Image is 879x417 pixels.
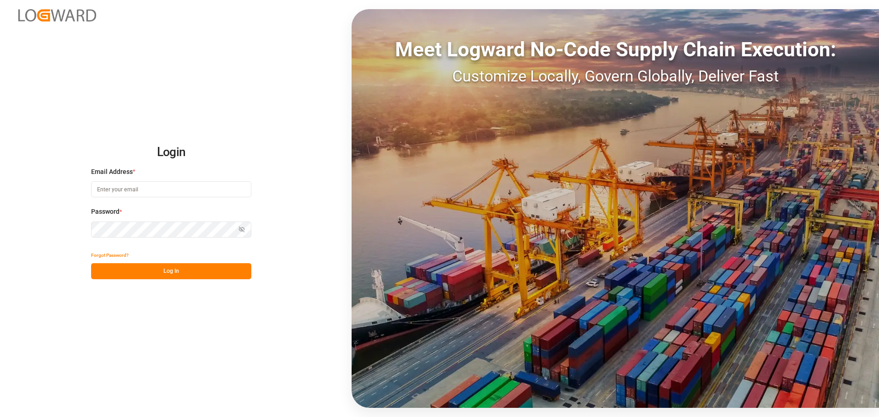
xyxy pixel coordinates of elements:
[352,34,879,65] div: Meet Logward No-Code Supply Chain Execution:
[91,263,251,279] button: Log In
[91,138,251,167] h2: Login
[91,247,129,263] button: Forgot Password?
[352,65,879,88] div: Customize Locally, Govern Globally, Deliver Fast
[91,167,133,177] span: Email Address
[91,181,251,197] input: Enter your email
[18,9,96,22] img: Logward_new_orange.png
[91,207,119,217] span: Password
